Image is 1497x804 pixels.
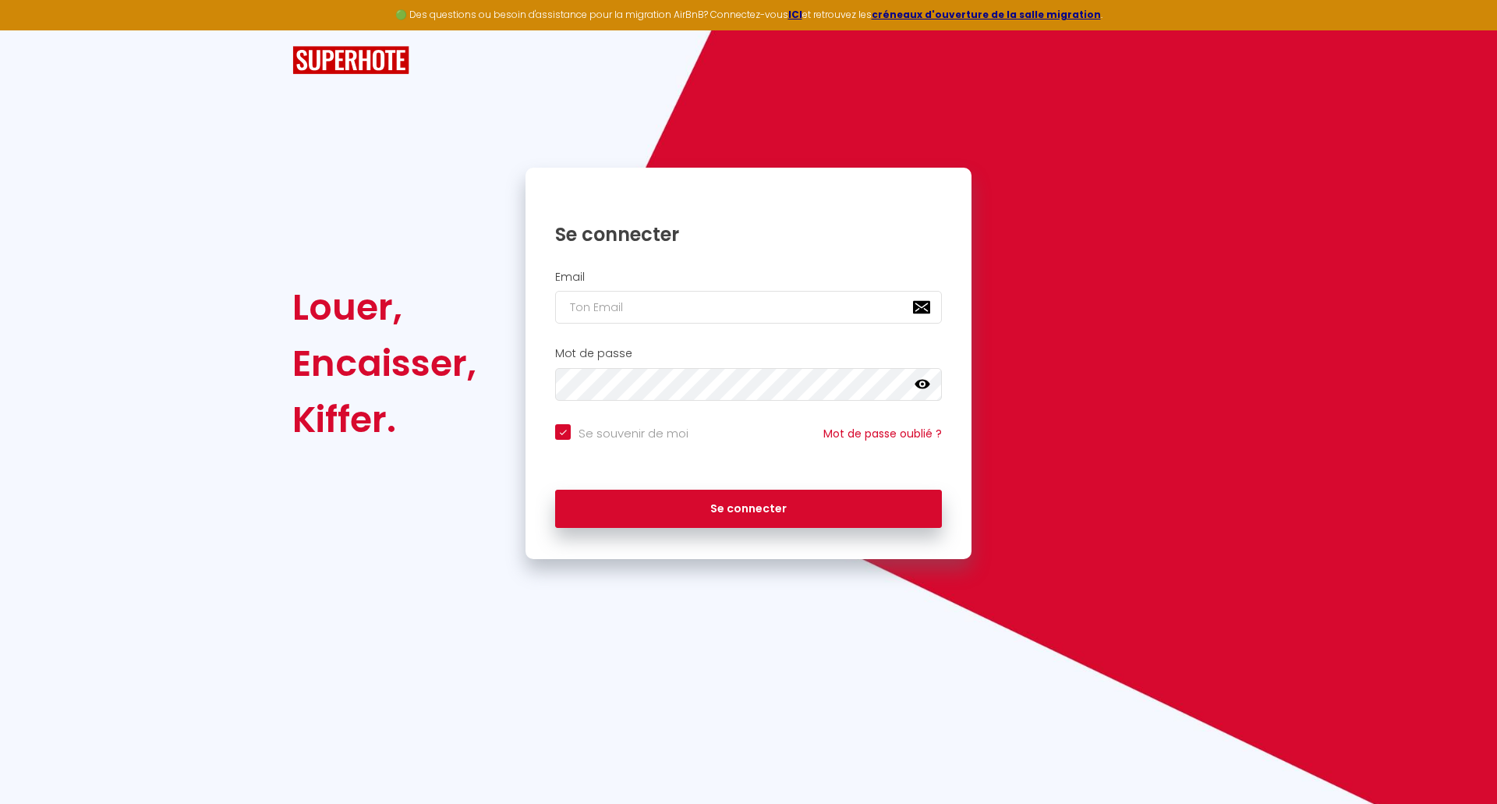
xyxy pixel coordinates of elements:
[788,8,802,21] a: ICI
[555,222,942,246] h1: Se connecter
[292,391,476,448] div: Kiffer.
[823,426,942,441] a: Mot de passe oublié ?
[872,8,1101,21] a: créneaux d'ouverture de la salle migration
[555,347,942,360] h2: Mot de passe
[555,490,942,529] button: Se connecter
[292,335,476,391] div: Encaisser,
[555,291,942,324] input: Ton Email
[292,46,409,75] img: SuperHote logo
[292,279,476,335] div: Louer,
[555,271,942,284] h2: Email
[12,6,59,53] button: Ouvrir le widget de chat LiveChat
